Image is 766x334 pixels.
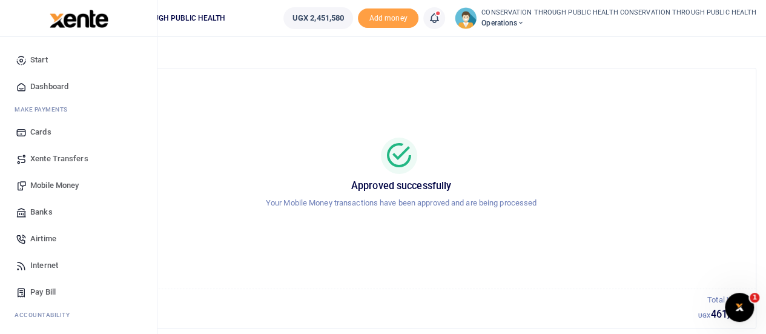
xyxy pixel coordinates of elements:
a: Add money [358,13,418,22]
iframe: Intercom live chat [725,293,754,322]
li: Ac [10,306,147,324]
a: Cards [10,119,147,145]
a: logo-small logo-large logo-large [48,13,108,22]
span: Add money [358,8,418,28]
span: Airtime [30,233,56,245]
span: Banks [30,206,53,218]
small: UGX [698,312,710,319]
a: Xente Transfers [10,145,147,172]
li: M [10,100,147,119]
a: Dashboard [10,73,147,100]
a: Mobile Money [10,172,147,199]
a: Internet [10,252,147,279]
li: Toup your wallet [358,8,418,28]
p: Total Value [698,294,746,307]
h5: 2 [56,309,698,321]
span: Dashboard [30,81,68,93]
span: Pay Bill [30,286,56,298]
span: Internet [30,259,58,272]
a: Airtime [10,225,147,252]
a: Start [10,47,147,73]
a: UGX 2,451,580 [283,7,353,29]
p: Your Mobile Money transactions have been approved and are being processed [61,197,741,210]
span: Start [30,54,48,66]
span: ake Payments [21,105,68,114]
li: Wallet ballance [279,7,358,29]
img: logo-large [50,10,108,28]
span: Operations [481,18,756,28]
small: CONSERVATION THROUGH PUBLIC HEALTH CONSERVATION THROUGH PUBLIC HEALTH [481,8,756,18]
a: Banks [10,199,147,225]
span: 1 [750,293,759,302]
span: Xente Transfers [30,153,88,165]
span: Mobile Money [30,179,79,192]
p: Total Transactions [56,294,698,307]
span: countability [24,310,70,319]
span: Cards [30,126,51,138]
a: profile-user CONSERVATION THROUGH PUBLIC HEALTH CONSERVATION THROUGH PUBLIC HEALTH Operations [455,7,756,29]
a: Pay Bill [10,279,147,306]
h5: 461,175 [698,309,746,321]
span: UGX 2,451,580 [292,12,344,24]
h5: Approved successfully [61,180,741,192]
img: profile-user [455,7,477,29]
